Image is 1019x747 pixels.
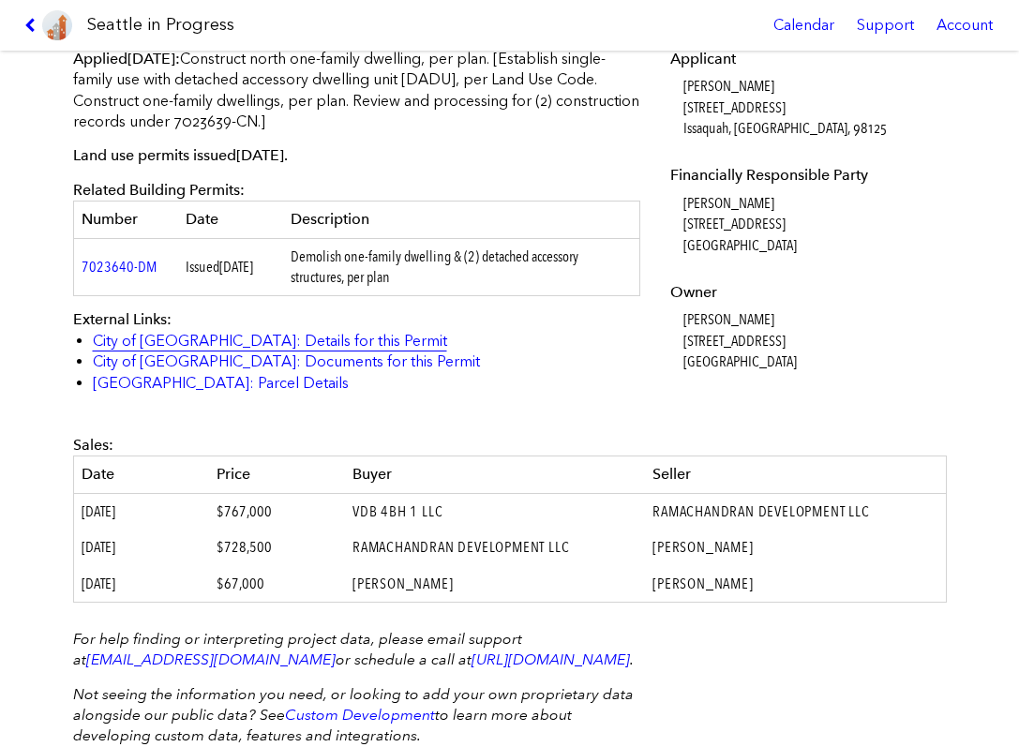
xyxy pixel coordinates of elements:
th: Description [283,202,640,238]
p: Land use permits issued . [73,145,641,166]
a: [EMAIL_ADDRESS][DOMAIN_NAME] [86,650,336,668]
td: [PERSON_NAME] [345,566,645,603]
img: favicon-96x96.png [42,10,72,40]
td: RAMACHANDRAN DEVELOPMENT LLC [345,530,645,565]
span: Related Building Permits: [73,181,245,199]
td: Demolish one-family dwelling & (2) detached accessory structures, per plan [283,238,640,296]
td: $728,500 [209,530,345,565]
th: Number [73,202,178,238]
dt: Applicant [670,49,941,69]
span: [DATE] [82,575,115,592]
a: Custom Development [285,706,435,724]
dd: [PERSON_NAME] [STREET_ADDRESS] Issaquah, [GEOGRAPHIC_DATA], 98125 [683,76,941,139]
dd: [PERSON_NAME] [STREET_ADDRESS] [GEOGRAPHIC_DATA] [683,309,941,372]
td: VDB 4BH 1 LLC [345,493,645,530]
p: Construct north one-family dwelling, per plan. [Establish single-family use with detached accesso... [73,49,641,133]
th: Seller [645,456,946,493]
em: Not seeing the information you need, or looking to add your own proprietary data alongside our pu... [73,685,634,745]
th: Buyer [345,456,645,493]
span: [DATE] [236,146,284,164]
a: [URL][DOMAIN_NAME] [472,650,630,668]
dt: Owner [670,282,941,303]
em: For help finding or interpreting project data, please email support at or schedule a call at . [73,630,634,668]
td: $67,000 [209,566,345,603]
a: City of [GEOGRAPHIC_DATA]: Documents for this Permit [93,352,480,370]
a: City of [GEOGRAPHIC_DATA]: Details for this Permit [93,332,447,350]
span: [DATE] [219,258,253,276]
span: [DATE] [82,502,115,520]
span: [DATE] [82,538,115,556]
h1: Seattle in Progress [87,13,234,37]
a: 7023640-DM [82,258,157,276]
span: Applied : [73,50,180,67]
th: Date [73,456,209,493]
td: [PERSON_NAME] [645,530,946,565]
div: Sales: [73,435,947,456]
th: Date [178,202,283,238]
a: [GEOGRAPHIC_DATA]: Parcel Details [93,374,349,392]
td: RAMACHANDRAN DEVELOPMENT LLC [645,493,946,530]
td: [PERSON_NAME] [645,566,946,603]
td: $767,000 [209,493,345,530]
td: Issued [178,238,283,296]
th: Price [209,456,345,493]
span: External Links: [73,310,172,328]
dd: [PERSON_NAME] [STREET_ADDRESS] [GEOGRAPHIC_DATA] [683,193,941,256]
dt: Financially Responsible Party [670,165,941,186]
span: [DATE] [127,50,175,67]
